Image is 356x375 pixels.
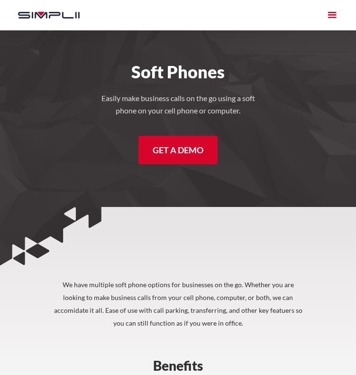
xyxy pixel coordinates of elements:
h1: Soft Phones [13,63,343,81]
p: We have multiple soft phone options for businesses on the go. Whether you are looking to make bus... [54,278,303,330]
h4: Easily make business calls on the go using a soft phone on your cell phone or computer. [93,92,264,116]
h2: Benefits [3,358,354,373]
img: Simplii [18,10,80,20]
a: Get a Demo [138,136,218,164]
